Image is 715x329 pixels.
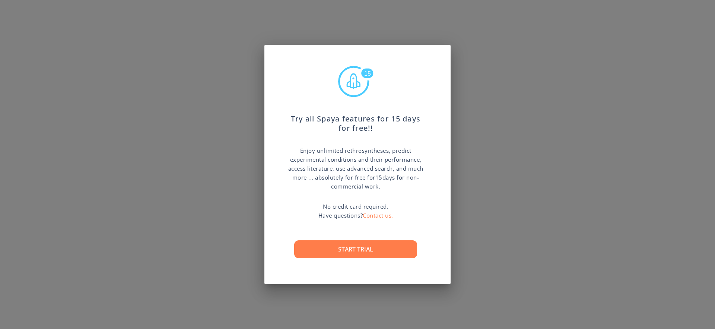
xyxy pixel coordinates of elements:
p: Enjoy unlimited rethrosyntheses, predict experimental conditions and their performance, access li... [287,146,425,191]
p: No credit card required. Have questions? [318,202,393,220]
text: 15 [364,70,371,77]
a: Contact us. [363,212,393,219]
button: Start trial [294,240,417,258]
p: Try all Spaya features for 15 days for free!! [287,107,425,133]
